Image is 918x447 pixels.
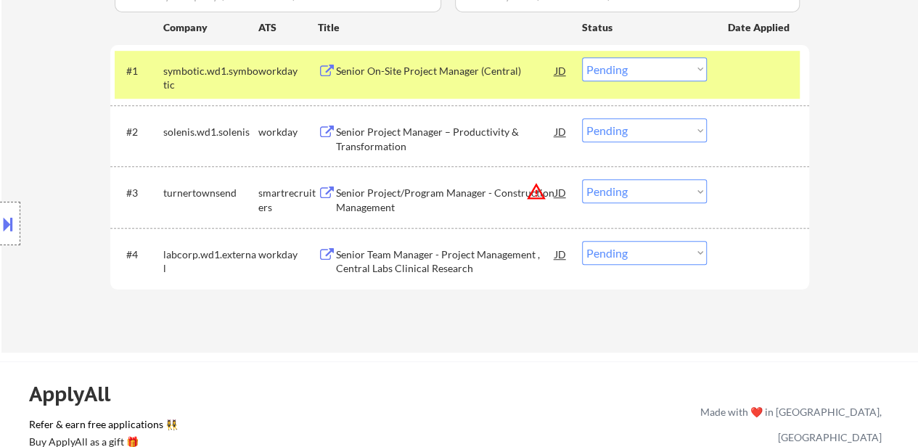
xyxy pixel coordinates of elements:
div: Senior Project/Program Manager - Construction Management [336,186,555,214]
div: Senior On-Site Project Manager (Central) [336,64,555,78]
div: JD [554,57,568,83]
div: Senior Project Manager – Productivity & Transformation [336,125,555,153]
a: Refer & earn free applications 👯‍♀️ [29,419,397,435]
div: JD [554,241,568,267]
div: workday [258,125,318,139]
div: JD [554,179,568,205]
div: ApplyAll [29,382,127,406]
div: JD [554,118,568,144]
div: Title [318,20,568,35]
div: Company [163,20,258,35]
div: workday [258,64,318,78]
div: smartrecruiters [258,186,318,214]
div: symbotic.wd1.symbotic [163,64,258,92]
div: Buy ApplyAll as a gift 🎁 [29,437,174,447]
div: ATS [258,20,318,35]
div: Senior Team Manager - Project Management , Central Labs Clinical Research [336,247,555,276]
div: workday [258,247,318,262]
button: warning_amber [526,181,546,202]
div: #1 [126,64,152,78]
div: Date Applied [728,20,792,35]
div: Status [582,14,707,40]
